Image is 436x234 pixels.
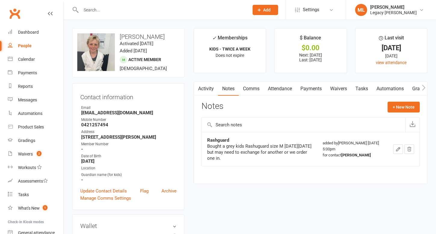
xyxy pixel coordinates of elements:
[81,141,177,147] div: Member Number
[128,57,161,62] span: Active member
[212,35,216,41] i: ✓
[8,93,63,107] a: Messages
[8,107,63,120] a: Automations
[303,3,319,17] span: Settings
[120,66,167,71] span: [DEMOGRAPHIC_DATA]
[18,192,29,197] div: Tasks
[264,82,296,96] a: Attendance
[81,129,177,135] div: Address
[43,205,48,210] span: 1
[201,102,223,112] h3: Notes
[8,39,63,53] a: People
[8,188,63,202] a: Tasks
[81,117,177,123] div: Mobile Number
[218,82,239,96] a: Notes
[8,202,63,215] a: What's New1
[7,6,22,21] a: Clubworx
[216,53,244,58] span: Does not expire
[18,206,40,211] div: What's New
[80,91,177,100] h3: Contact information
[280,45,341,51] div: $0.00
[376,60,407,65] a: view attendance
[372,82,408,96] a: Automations
[8,66,63,80] a: Payments
[120,48,147,54] time: Added [DATE]
[79,6,245,14] input: Search...
[239,82,264,96] a: Comms
[81,146,177,152] strong: -
[37,151,41,156] span: 2
[296,82,326,96] a: Payments
[18,43,32,48] div: People
[120,41,153,46] time: Activated [DATE]
[18,165,36,170] div: Workouts
[361,53,422,59] div: [DATE]
[341,153,371,157] strong: [PERSON_NAME]
[8,161,63,174] a: Workouts
[18,111,42,116] div: Automations
[81,172,177,178] div: Guardian name (for kids)
[300,34,321,45] div: $ Balance
[263,8,271,12] span: Add
[80,223,177,229] h3: Wallet
[18,84,33,89] div: Reports
[18,30,39,35] div: Dashboard
[8,134,63,147] a: Gradings
[81,110,177,115] strong: [EMAIL_ADDRESS][DOMAIN_NAME]
[81,122,177,128] strong: 0421257494
[18,179,48,183] div: Assessments
[253,5,278,15] button: Add
[77,33,180,40] h3: [PERSON_NAME]
[81,105,177,111] div: Email
[379,34,404,45] div: Last visit
[81,159,177,164] strong: [DATE]
[18,97,37,102] div: Messages
[140,187,149,195] a: Flag
[207,137,229,143] strong: Rashguard
[18,70,37,75] div: Payments
[77,33,115,71] img: image1734501639.png
[370,10,417,15] div: Legacy [PERSON_NAME]
[8,174,63,188] a: Assessments
[81,134,177,140] strong: [STREET_ADDRESS][PERSON_NAME]
[323,140,382,158] div: added by [PERSON_NAME] [DATE] 5:00pm
[351,82,372,96] a: Tasks
[212,34,247,45] div: Memberships
[8,80,63,93] a: Reports
[81,177,177,183] strong: -
[18,125,44,129] div: Product Sales
[18,152,33,156] div: Waivers
[80,195,131,202] a: Manage Comms Settings
[194,82,218,96] a: Activity
[207,143,312,161] div: Bought a grey kids Rashuguard size M [DATE][DATE] but may need to exchange for another or we orde...
[18,138,35,143] div: Gradings
[280,53,341,62] p: Next: [DATE] Last: [DATE]
[8,53,63,66] a: Calendar
[202,118,405,132] input: Search notes
[355,4,367,16] div: ML
[80,187,127,195] a: Update Contact Details
[8,147,63,161] a: Waivers 2
[388,102,420,112] button: + New Note
[209,47,250,51] strong: KIDS - TWICE A WEEK
[370,5,417,10] div: [PERSON_NAME]
[18,57,35,62] div: Calendar
[81,153,177,159] div: Date of Birth
[8,120,63,134] a: Product Sales
[81,165,177,171] div: Location
[323,152,382,158] div: for contact
[8,26,63,39] a: Dashboard
[361,45,422,51] div: [DATE]
[326,82,351,96] a: Waivers
[161,187,177,195] a: Archive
